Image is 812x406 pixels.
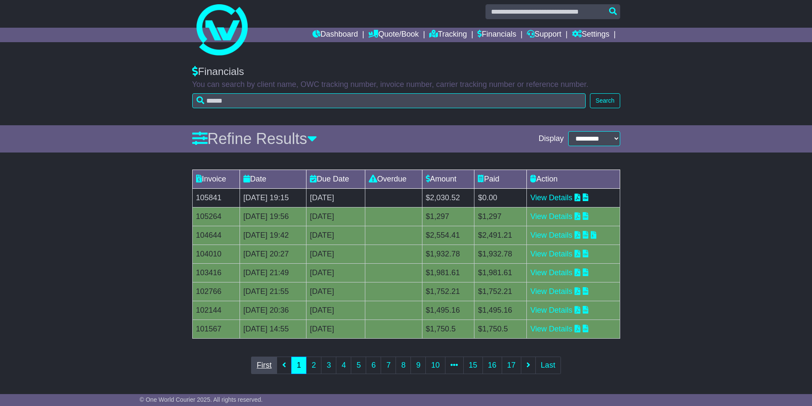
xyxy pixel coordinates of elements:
[192,263,240,282] td: 103416
[306,320,365,338] td: [DATE]
[240,320,306,338] td: [DATE] 14:55
[530,231,572,239] a: View Details
[422,320,474,338] td: $1,750.5
[192,226,240,245] td: 104644
[590,93,620,108] button: Search
[240,226,306,245] td: [DATE] 19:42
[306,207,365,226] td: [DATE]
[474,170,527,188] td: Paid
[365,170,422,188] td: Overdue
[535,357,561,374] a: Last
[192,170,240,188] td: Invoice
[410,357,426,374] a: 9
[240,282,306,301] td: [DATE] 21:55
[463,357,483,374] a: 15
[396,357,411,374] a: 8
[502,357,521,374] a: 17
[474,320,527,338] td: $1,750.5
[140,396,263,403] span: © One World Courier 2025. All rights reserved.
[483,357,502,374] a: 16
[366,357,381,374] a: 6
[192,282,240,301] td: 102766
[474,207,527,226] td: $1,297
[336,357,351,374] a: 4
[306,170,365,188] td: Due Date
[477,28,516,42] a: Financials
[530,250,572,258] a: View Details
[240,170,306,188] td: Date
[192,188,240,207] td: 105841
[240,207,306,226] td: [DATE] 19:56
[422,188,474,207] td: $2,030.52
[306,282,365,301] td: [DATE]
[321,357,336,374] a: 3
[306,245,365,263] td: [DATE]
[429,28,467,42] a: Tracking
[572,28,610,42] a: Settings
[530,325,572,333] a: View Details
[530,193,572,202] a: View Details
[251,357,277,374] a: First
[240,301,306,320] td: [DATE] 20:36
[312,28,358,42] a: Dashboard
[530,212,572,221] a: View Details
[474,226,527,245] td: $2,491.21
[306,357,321,374] a: 2
[530,287,572,296] a: View Details
[192,130,317,147] a: Refine Results
[422,282,474,301] td: $1,752.21
[306,226,365,245] td: [DATE]
[538,134,563,144] span: Display
[240,245,306,263] td: [DATE] 20:27
[192,245,240,263] td: 104010
[474,282,527,301] td: $1,752.21
[422,263,474,282] td: $1,981.61
[527,28,561,42] a: Support
[306,301,365,320] td: [DATE]
[474,301,527,320] td: $1,495.16
[530,306,572,314] a: View Details
[422,301,474,320] td: $1,495.16
[422,245,474,263] td: $1,932.78
[351,357,366,374] a: 5
[368,28,419,42] a: Quote/Book
[306,263,365,282] td: [DATE]
[306,188,365,207] td: [DATE]
[527,170,620,188] td: Action
[192,66,620,78] div: Financials
[192,207,240,226] td: 105264
[474,188,527,207] td: $0.00
[240,188,306,207] td: [DATE] 19:15
[192,80,620,89] p: You can search by client name, OWC tracking number, invoice number, carrier tracking number or re...
[422,207,474,226] td: $1,297
[291,357,306,374] a: 1
[422,226,474,245] td: $2,554.41
[425,357,445,374] a: 10
[474,245,527,263] td: $1,932.78
[381,357,396,374] a: 7
[422,170,474,188] td: Amount
[530,268,572,277] a: View Details
[192,301,240,320] td: 102144
[474,263,527,282] td: $1,981.61
[192,320,240,338] td: 101567
[240,263,306,282] td: [DATE] 21:49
